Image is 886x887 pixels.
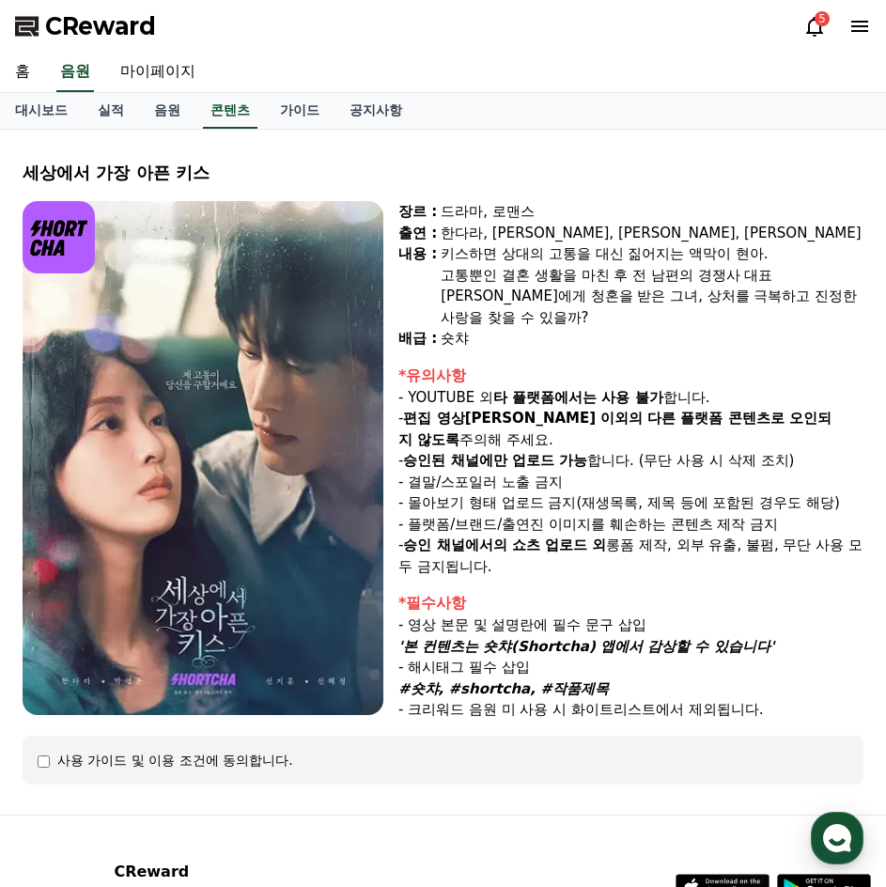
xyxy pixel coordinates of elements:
strong: 편집 영상[PERSON_NAME] 이외의 [403,410,643,427]
a: 음원 [139,93,195,129]
div: 세상에서 가장 아픈 키스 [23,160,863,186]
p: - 결말/스포일러 노출 금지 [398,472,863,493]
span: CReward [45,11,156,41]
div: 한다라, [PERSON_NAME], [PERSON_NAME], [PERSON_NAME] [441,223,863,244]
p: - 해시태그 필수 삽입 [398,657,863,678]
p: - 주의해 주세요. [398,408,863,450]
a: 음원 [56,53,94,92]
p: - YOUTUBE 외 합니다. [398,387,863,409]
p: - 크리워드 음원 미 사용 시 화이트리스트에서 제외됩니다. [398,699,863,721]
div: 키스하면 상대의 고통을 대신 짊어지는 액막이 현아. [441,243,863,265]
div: [PERSON_NAME]에게 청혼을 받은 그녀, 상처를 극복하고 진정한 사랑을 찾을 수 있을까? [441,286,863,328]
div: *유의사항 [398,365,863,387]
p: - 롱폼 제작, 외부 유출, 불펌, 무단 사용 모두 금지됩니다. [398,535,863,577]
strong: 승인된 채널에만 업로드 가능 [403,452,587,469]
a: 공지사항 [334,93,417,129]
span: 대화 [172,625,194,640]
img: logo [23,201,95,273]
a: 5 [803,15,826,38]
p: - 몰아보기 형태 업로드 금지(재생목록, 제목 등에 포함된 경우도 해당) [398,492,863,514]
a: 홈 [6,596,124,643]
p: - 영상 본문 및 설명란에 필수 문구 삽입 [398,615,863,636]
em: '본 컨텐츠는 숏챠(Shortcha) 앱에서 감상할 수 있습니다' [398,638,774,655]
div: 고통뿐인 결혼 생활을 마친 후 전 남편의 경쟁사 대표 [441,265,863,287]
div: 출연 : [398,223,437,244]
a: 실적 [83,93,139,129]
a: CReward [15,11,156,41]
a: 대화 [124,596,242,643]
div: 5 [815,11,830,26]
a: 콘텐츠 [203,93,257,129]
em: #숏챠, #shortcha, #작품제목 [398,680,609,697]
span: 홈 [59,624,70,639]
a: 설정 [242,596,361,643]
p: - 플랫폼/브랜드/출연진 이미지를 훼손하는 콘텐츠 제작 금지 [398,514,863,536]
p: - 합니다. (무단 사용 시 삭제 조치) [398,450,863,472]
div: 내용 : [398,243,437,328]
div: *필수사항 [398,592,863,615]
strong: 승인 채널에서의 쇼츠 업로드 외 [403,537,606,553]
div: 배급 : [398,328,437,350]
div: 드라마, 로맨스 [441,201,863,223]
a: 가이드 [265,93,334,129]
strong: 다른 플랫폼 콘텐츠로 오인되지 않도록 [398,410,832,448]
div: 사용 가이드 및 이용 조건에 동의합니다. [57,751,293,770]
div: 장르 : [398,201,437,223]
strong: 타 플랫폼에서는 사용 불가 [493,389,663,406]
div: 숏챠 [441,328,863,350]
a: 마이페이지 [105,53,210,92]
img: video [23,201,383,715]
p: CReward [114,861,343,883]
span: 설정 [290,624,313,639]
